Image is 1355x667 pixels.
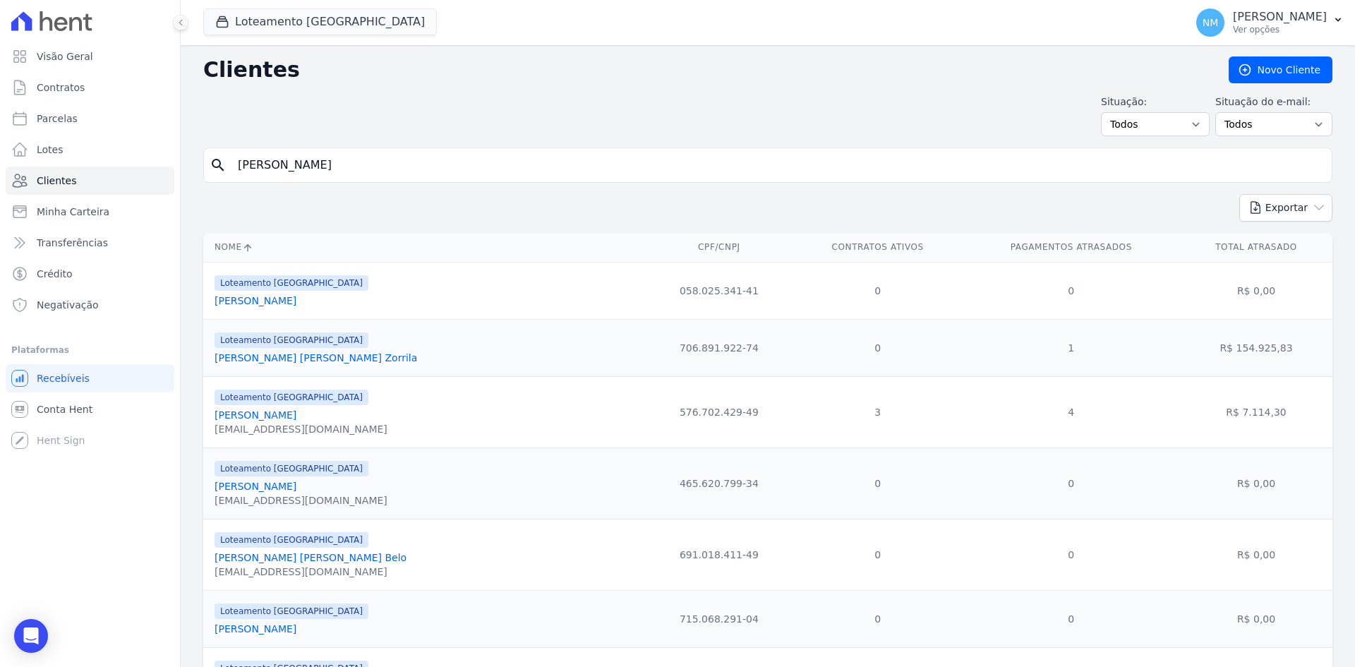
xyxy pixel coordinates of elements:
[14,619,48,653] div: Open Intercom Messenger
[645,519,793,590] td: 691.018.411-49
[6,260,174,288] a: Crédito
[215,623,296,635] a: [PERSON_NAME]
[215,532,368,548] span: Loteamento [GEOGRAPHIC_DATA]
[793,590,963,647] td: 0
[645,590,793,647] td: 715.068.291-04
[37,49,93,64] span: Visão Geral
[37,143,64,157] span: Lotes
[963,590,1180,647] td: 0
[963,519,1180,590] td: 0
[215,565,406,579] div: [EMAIL_ADDRESS][DOMAIN_NAME]
[215,390,368,405] span: Loteamento [GEOGRAPHIC_DATA]
[963,319,1180,376] td: 1
[37,267,73,281] span: Crédito
[215,493,387,507] div: [EMAIL_ADDRESS][DOMAIN_NAME]
[215,481,296,492] a: [PERSON_NAME]
[37,371,90,385] span: Recebíveis
[793,262,963,319] td: 0
[37,298,99,312] span: Negativação
[1101,95,1210,109] label: Situação:
[793,233,963,262] th: Contratos Ativos
[1180,262,1332,319] td: R$ 0,00
[1239,194,1332,222] button: Exportar
[6,136,174,164] a: Lotes
[1180,319,1332,376] td: R$ 154.925,83
[6,42,174,71] a: Visão Geral
[203,57,1206,83] h2: Clientes
[210,157,227,174] i: search
[963,233,1180,262] th: Pagamentos Atrasados
[6,104,174,133] a: Parcelas
[1180,376,1332,447] td: R$ 7.114,30
[6,167,174,195] a: Clientes
[6,229,174,257] a: Transferências
[215,295,296,306] a: [PERSON_NAME]
[963,376,1180,447] td: 4
[1180,447,1332,519] td: R$ 0,00
[793,319,963,376] td: 0
[793,447,963,519] td: 0
[6,364,174,392] a: Recebíveis
[1180,519,1332,590] td: R$ 0,00
[645,233,793,262] th: CPF/CNPJ
[37,174,76,188] span: Clientes
[793,519,963,590] td: 0
[215,332,368,348] span: Loteamento [GEOGRAPHIC_DATA]
[203,233,645,262] th: Nome
[203,8,437,35] button: Loteamento [GEOGRAPHIC_DATA]
[37,236,108,250] span: Transferências
[6,291,174,319] a: Negativação
[6,198,174,226] a: Minha Carteira
[11,342,169,359] div: Plataformas
[215,352,417,363] a: [PERSON_NAME] [PERSON_NAME] Zorrila
[215,461,368,476] span: Loteamento [GEOGRAPHIC_DATA]
[1215,95,1332,109] label: Situação do e-mail:
[1180,590,1332,647] td: R$ 0,00
[229,151,1326,179] input: Buscar por nome, CPF ou e-mail
[37,205,109,219] span: Minha Carteira
[215,275,368,291] span: Loteamento [GEOGRAPHIC_DATA]
[37,402,92,416] span: Conta Hent
[645,319,793,376] td: 706.891.922-74
[645,447,793,519] td: 465.620.799-34
[963,447,1180,519] td: 0
[645,262,793,319] td: 058.025.341-41
[215,603,368,619] span: Loteamento [GEOGRAPHIC_DATA]
[6,395,174,423] a: Conta Hent
[1233,10,1327,24] p: [PERSON_NAME]
[645,376,793,447] td: 576.702.429-49
[1203,18,1219,28] span: NM
[37,112,78,126] span: Parcelas
[6,73,174,102] a: Contratos
[1233,24,1327,35] p: Ver opções
[1229,56,1332,83] a: Novo Cliente
[793,376,963,447] td: 3
[215,409,296,421] a: [PERSON_NAME]
[963,262,1180,319] td: 0
[37,80,85,95] span: Contratos
[1180,233,1332,262] th: Total Atrasado
[215,422,387,436] div: [EMAIL_ADDRESS][DOMAIN_NAME]
[215,552,406,563] a: [PERSON_NAME] [PERSON_NAME] Belo
[1185,3,1355,42] button: NM [PERSON_NAME] Ver opções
